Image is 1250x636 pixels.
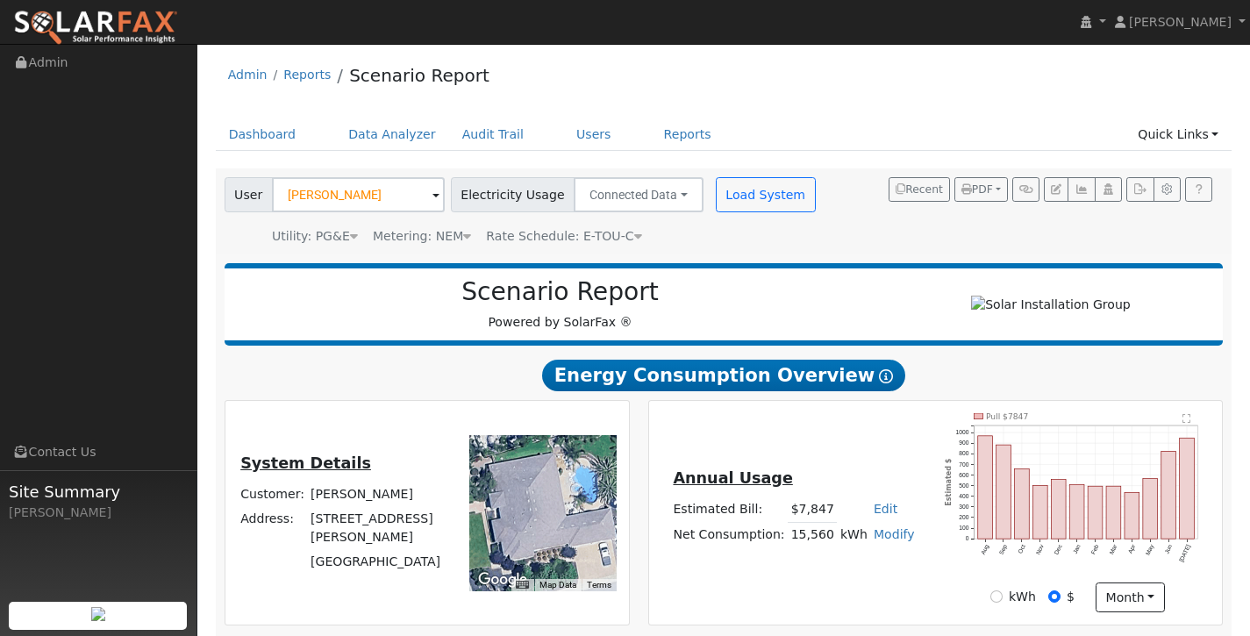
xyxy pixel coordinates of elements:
[874,527,915,541] a: Modify
[879,369,893,383] i: Show Help
[1090,543,1100,555] text: Feb
[1161,452,1176,540] rect: onclick=""
[1106,486,1121,539] rect: onclick=""
[373,227,471,246] div: Metering: NEM
[1125,118,1232,151] a: Quick Links
[960,525,969,531] text: 100
[874,502,897,516] a: Edit
[335,118,449,151] a: Data Analyzer
[966,535,969,541] text: 0
[980,543,990,555] text: Aug
[1054,543,1064,555] text: Dec
[960,514,969,520] text: 200
[961,183,993,196] span: PDF
[225,177,273,212] span: User
[451,177,575,212] span: Electricity Usage
[788,522,837,547] td: 15,560
[1145,543,1156,556] text: May
[1015,468,1030,539] rect: onclick=""
[788,497,837,522] td: $7,847
[1009,588,1036,606] label: kWh
[233,277,888,332] div: Powered by SolarFax ®
[1127,543,1138,555] text: Apr
[960,493,969,499] text: 400
[670,497,788,522] td: Estimated Bill:
[960,439,969,446] text: 900
[1129,15,1232,29] span: [PERSON_NAME]
[539,579,576,591] button: Map Data
[240,454,371,472] u: System Details
[945,458,953,506] text: Estimated $
[13,10,178,46] img: SolarFax
[1143,479,1158,540] rect: onclick=""
[960,482,969,489] text: 500
[272,177,445,212] input: Select a User
[986,411,1028,421] text: Pull $7847
[238,482,308,506] td: Customer:
[990,590,1003,603] input: kWh
[1126,177,1154,202] button: Export Interval Data
[956,429,969,435] text: 1000
[216,118,310,151] a: Dashboard
[1164,543,1174,554] text: Jun
[474,568,532,591] img: Google
[673,469,792,487] u: Annual Usage
[349,65,489,86] a: Scenario Report
[238,507,308,550] td: Address:
[889,177,950,202] button: Recent
[486,229,641,243] span: Alias: HETOUC
[574,177,704,212] button: Connected Data
[996,445,1011,539] rect: onclick=""
[960,504,969,510] text: 300
[449,118,537,151] a: Audit Trail
[1048,590,1061,603] input: $
[1044,177,1068,202] button: Edit User
[1052,480,1067,540] rect: onclick=""
[1095,177,1122,202] button: Login As
[1180,438,1195,539] rect: onclick=""
[1033,485,1048,539] rect: onclick=""
[1096,582,1165,612] button: month
[242,277,878,307] h2: Scenario Report
[1125,493,1139,540] rect: onclick=""
[1154,177,1181,202] button: Settings
[308,550,451,575] td: [GEOGRAPHIC_DATA]
[960,450,969,456] text: 800
[978,436,993,539] rect: onclick=""
[1182,413,1190,423] text: 
[1088,486,1103,539] rect: onclick=""
[960,472,969,478] text: 600
[1012,177,1039,202] button: Generate Report Link
[542,360,905,391] span: Energy Consumption Overview
[91,607,105,621] img: retrieve
[1017,543,1026,554] text: Oct
[716,177,816,212] button: Load System
[1070,485,1085,540] rect: onclick=""
[563,118,625,151] a: Users
[1067,588,1075,606] label: $
[272,227,358,246] div: Utility: PG&E
[308,507,451,550] td: [STREET_ADDRESS][PERSON_NAME]
[954,177,1008,202] button: PDF
[1109,543,1119,555] text: Mar
[228,68,268,82] a: Admin
[960,461,969,468] text: 700
[998,543,1009,555] text: Sep
[971,296,1131,314] img: Solar Installation Group
[670,522,788,547] td: Net Consumption:
[474,568,532,591] a: Open this area in Google Maps (opens a new window)
[283,68,331,82] a: Reports
[516,579,528,591] button: Keyboard shortcuts
[1035,543,1046,555] text: Nov
[651,118,725,151] a: Reports
[1178,543,1192,563] text: [DATE]
[1072,543,1082,554] text: Jan
[1068,177,1095,202] button: Multi-Series Graph
[1185,177,1212,202] a: Help Link
[9,480,188,504] span: Site Summary
[587,580,611,590] a: Terms
[308,482,451,506] td: [PERSON_NAME]
[9,504,188,522] div: [PERSON_NAME]
[837,522,870,547] td: kWh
